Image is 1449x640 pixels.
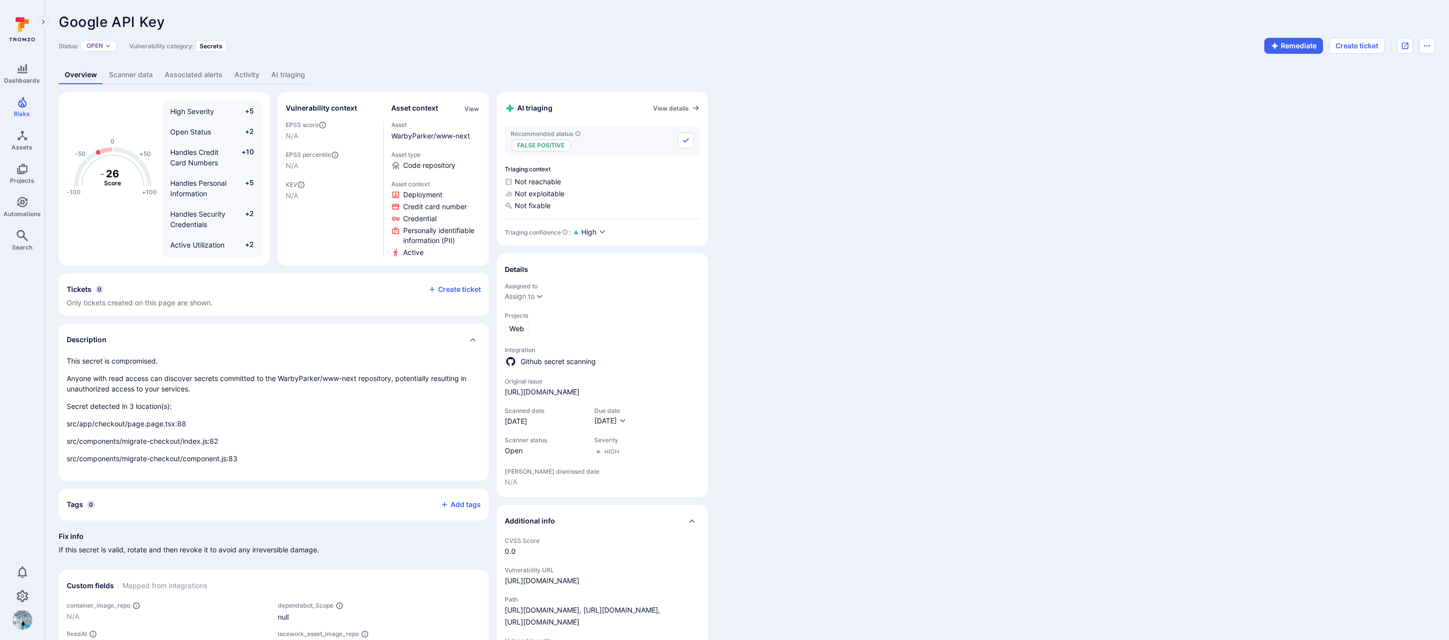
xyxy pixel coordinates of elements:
span: KEV [286,181,375,189]
div: Open original issue [1397,38,1413,54]
div: Triaging confidence : [505,229,570,236]
span: Google API Key [59,13,165,30]
span: Handles Security Credentials [170,210,225,229]
a: Activity [228,66,265,84]
span: [DATE] [505,416,584,426]
span: High [581,227,596,237]
button: Create ticket [1329,38,1385,54]
div: Click to view all asset context details [462,103,481,114]
button: Accept recommended status [678,132,694,148]
a: View details [653,104,700,112]
div: Erick Calderon [12,610,32,630]
span: Web [509,324,524,334]
span: Assets [12,143,33,151]
span: +5 [235,106,254,117]
span: CVSS Score [505,537,700,544]
h2: Tickets [67,284,92,294]
span: Projects [10,177,34,184]
p: False positive [511,139,571,151]
button: View [462,105,481,113]
i: Expand navigation menu [40,18,47,26]
span: Projects [505,312,700,319]
span: Status: [59,42,78,50]
div: Collapse description [59,324,489,356]
span: Scanned date [505,407,584,414]
span: Automations [3,210,41,218]
a: [URL][DOMAIN_NAME] [505,576,579,586]
span: N/A [286,191,375,201]
button: Options menu [1419,38,1435,54]
p: If this secret is valid, rotate and then revoke it to avoid any irreversible damage. [59,544,489,555]
text: -50 [75,150,86,157]
span: Severity [594,436,619,444]
h2: Tags [67,500,83,510]
span: Open Status [170,128,211,136]
span: Scanner status [505,436,584,444]
div: Secrets [196,40,226,52]
button: High [581,227,606,238]
h2: Custom fields [67,581,114,591]
span: EPSS percentile [286,151,375,159]
span: Only tickets created on this page are shown. [67,298,213,307]
p: Anyone with read access can discover secrets committed to the WarbyParker/www-next repository, po... [67,373,481,394]
span: Asset type [392,151,481,158]
img: ACg8ocKjEwSgZaxLsX3VaBwZ3FUlOYjuMUiM0rrvjrGjR2nDJ731m-0=s96-c [12,610,32,630]
button: Create ticket [428,285,481,294]
button: Open [87,42,103,50]
span: [DATE] [594,416,617,425]
span: N/A [505,477,700,487]
text: 0 [111,137,115,145]
span: Not fixable [505,201,700,211]
section: tickets card [59,273,489,316]
button: Remediate [1264,38,1323,54]
span: Risks [14,110,30,118]
span: container_image_repo [67,602,130,609]
p: src/components/migrate-checkout/component.js:83 [67,453,481,464]
span: +2 [235,209,254,230]
span: Handles Personal Information [170,179,226,198]
a: [URL][DOMAIN_NAME] [505,618,579,626]
span: dependabot_Scope [278,602,334,609]
h2: Details [505,264,528,274]
span: Open [505,446,584,456]
button: [DATE] [594,416,627,426]
svg: AI triaging agent's recommendation for vulnerability status [575,130,581,136]
p: src/components/migrate-checkout/index.js:82 [67,436,481,446]
span: fixedAt [67,630,87,638]
div: Collapse tags [59,489,489,520]
span: Integration [505,346,700,354]
span: Path [505,596,700,603]
button: Expand navigation menu [37,16,49,28]
span: 0 [87,501,95,509]
span: Click to view evidence [404,214,437,224]
span: +2 [235,127,254,137]
span: EPSS score [286,121,375,129]
span: Vulnerability category: [129,42,194,50]
span: Vulnerability URL [505,566,700,574]
text: +100 [142,188,157,196]
h2: Description [67,335,107,345]
span: Mapped from integrations [122,581,207,591]
span: [PERSON_NAME] dismissed date [505,468,700,475]
span: Recommended status [511,130,581,137]
span: Code repository [404,160,456,170]
span: 0 [96,285,104,293]
section: details card [497,254,708,497]
span: Triaging context [505,165,700,173]
text: -100 [67,188,81,196]
div: High [604,448,619,456]
p: Secret detected in 3 location(s): [67,401,481,411]
span: Click to view evidence [404,226,481,246]
tspan: - [101,168,105,180]
div: null [278,612,481,622]
div: Assign to [505,292,535,300]
p: N/A [67,612,270,622]
span: Github secret scanning [521,357,596,367]
a: Web [505,321,529,336]
a: [URL][DOMAIN_NAME] [505,606,579,614]
span: Not exploitable [505,189,700,199]
span: Click to view evidence [404,202,467,212]
span: Due date [594,407,627,414]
